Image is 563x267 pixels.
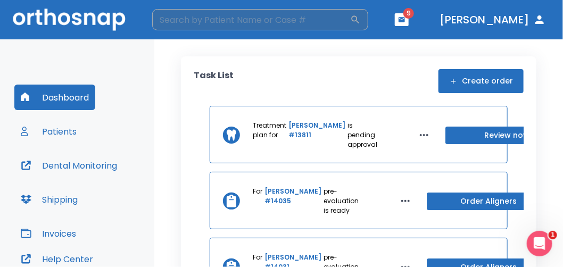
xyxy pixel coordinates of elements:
button: Invoices [14,221,82,246]
p: For [253,187,262,215]
button: Shipping [14,187,84,212]
img: Orthosnap [13,9,126,30]
span: 1 [549,231,557,239]
button: Patients [14,119,83,144]
button: Dental Monitoring [14,153,123,178]
p: Treatment plan for [253,121,286,149]
p: is pending approval [347,121,377,149]
span: 9 [403,8,414,19]
button: Dashboard [14,85,95,110]
input: Search by Patient Name or Case # [152,9,350,30]
a: [PERSON_NAME] #13811 [288,121,345,149]
button: [PERSON_NAME] [435,10,550,29]
button: Order Aligners [427,193,550,210]
p: Task List [194,69,234,93]
a: [PERSON_NAME] #14035 [264,187,321,215]
iframe: Intercom live chat [527,231,552,256]
p: pre-evaluation is ready [324,187,359,215]
button: Create order [438,69,524,93]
